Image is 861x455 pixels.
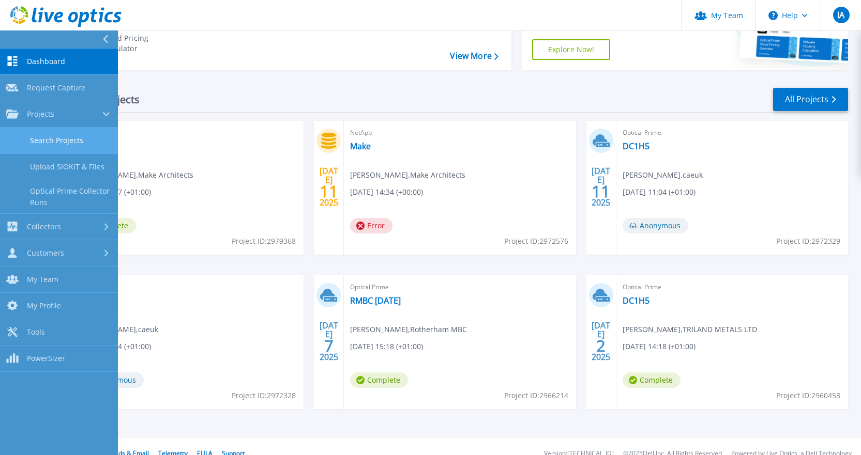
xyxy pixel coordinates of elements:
span: My Profile [27,301,61,310]
span: [DATE] 14:34 (+00:00) [350,186,423,198]
span: 11 [592,187,610,196]
div: [DATE] 2025 [591,322,611,360]
span: [DATE] 14:18 (+01:00) [623,341,696,352]
span: My Team [27,275,58,284]
span: Tools [27,327,45,337]
a: DC1H5 [623,295,649,306]
span: Collectors [27,222,61,231]
span: Complete [623,372,681,388]
span: Anonymous [623,218,688,233]
span: Optical Prime [350,281,569,293]
a: Make [350,141,371,151]
span: [PERSON_NAME] , TRILAND METALS LTD [623,324,757,335]
div: [DATE] 2025 [319,168,339,206]
span: [DATE] 15:18 (+01:00) [350,341,423,352]
a: DC1H5 [623,141,649,151]
span: Optical Prime [78,281,297,293]
span: Project ID: 2960458 [776,390,840,401]
span: Complete [350,372,408,388]
span: Projects [27,109,54,119]
span: [PERSON_NAME] , Make Architects [350,169,465,181]
a: View More [450,51,498,61]
a: All Projects [773,88,848,111]
span: 2 [596,341,606,350]
a: RMBC [DATE] [350,295,401,306]
span: [DATE] 11:04 (+01:00) [623,186,696,198]
a: Explore Now! [532,39,611,60]
span: Project ID: 2979368 [232,236,296,247]
div: [DATE] 2025 [591,168,611,206]
a: Cloud Pricing Calculator [73,30,189,56]
div: Cloud Pricing Calculator [101,33,184,54]
span: Optical Prime [623,127,842,138]
span: PowerSizer [27,354,65,363]
span: 7 [324,341,334,350]
span: Optical Prime [623,281,842,293]
span: [PERSON_NAME] , caeuk [78,324,158,335]
span: Project ID: 2972576 [504,236,568,247]
span: [PERSON_NAME] , Make Architects [78,169,193,181]
span: [PERSON_NAME] , caeuk [623,169,703,181]
span: Request Capture [27,83,85,92]
span: Project ID: 2966214 [504,390,568,401]
span: 11 [320,187,338,196]
span: Customers [27,248,64,258]
span: NetApp [350,127,569,138]
div: [DATE] 2025 [319,322,339,360]
span: Project ID: 2972329 [776,236,840,247]
span: IA [837,11,844,19]
span: Error [350,218,392,233]
span: Project ID: 2972328 [232,390,296,401]
span: Dashboard [27,57,65,66]
span: [PERSON_NAME] , Rotherham MBC [350,324,467,335]
span: NetApp [78,127,297,138]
